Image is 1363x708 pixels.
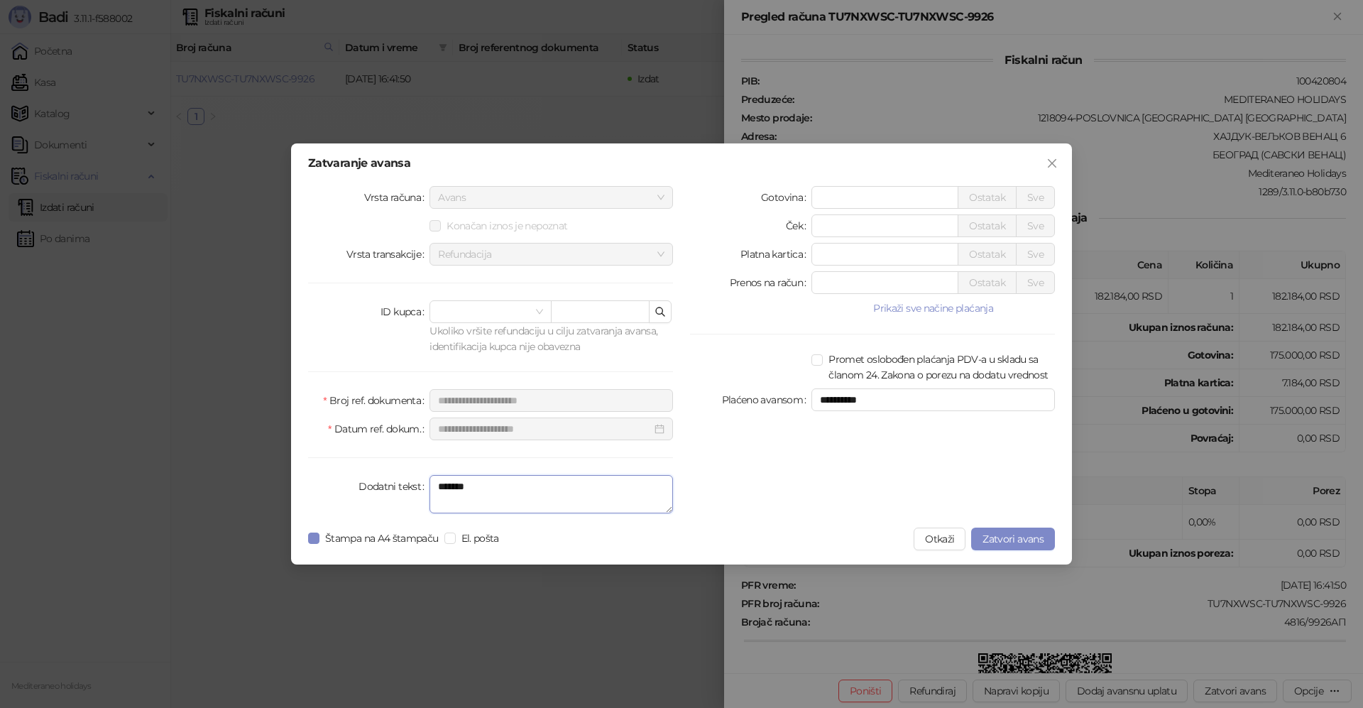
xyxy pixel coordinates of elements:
[958,186,1017,209] button: Ostatak
[1046,158,1058,169] span: close
[958,214,1017,237] button: Ostatak
[429,475,673,513] textarea: Dodatni tekst
[1016,186,1055,209] button: Sve
[958,271,1017,294] button: Ostatak
[1041,152,1063,175] button: Close
[761,186,811,209] label: Gotovina
[438,187,664,208] span: Avans
[914,528,965,550] button: Otkaži
[1016,271,1055,294] button: Sve
[429,389,673,412] input: Broj ref. dokumenta
[429,323,673,354] div: Ukoliko vršite refundaciju u cilju zatvaranja avansa, identifikacija kupca nije obavezna
[441,218,573,234] span: Konačan iznos je nepoznat
[811,300,1055,317] button: Prikaži sve načine plaćanja
[1041,158,1063,169] span: Zatvori
[1016,214,1055,237] button: Sve
[730,271,812,294] label: Prenos na račun
[786,214,811,237] label: Ček
[323,389,429,412] label: Broj ref. dokumenta
[823,352,1055,383] span: Promet oslobođen plaćanja PDV-a u skladu sa članom 24. Zakona o porezu na dodatu vrednost
[438,421,652,437] input: Datum ref. dokum.
[1016,243,1055,266] button: Sve
[328,418,429,440] label: Datum ref. dokum.
[958,243,1017,266] button: Ostatak
[346,243,430,266] label: Vrsta transakcije
[740,243,811,266] label: Platna kartica
[381,300,429,323] label: ID kupca
[438,244,664,265] span: Refundacija
[364,186,430,209] label: Vrsta računa
[308,158,1055,169] div: Zatvaranje avansa
[358,475,429,498] label: Dodatni tekst
[971,528,1055,550] button: Zatvori avans
[722,388,812,411] label: Plaćeno avansom
[982,533,1044,545] span: Zatvori avans
[456,530,505,546] span: El. pošta
[319,530,444,546] span: Štampa na A4 štampaču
